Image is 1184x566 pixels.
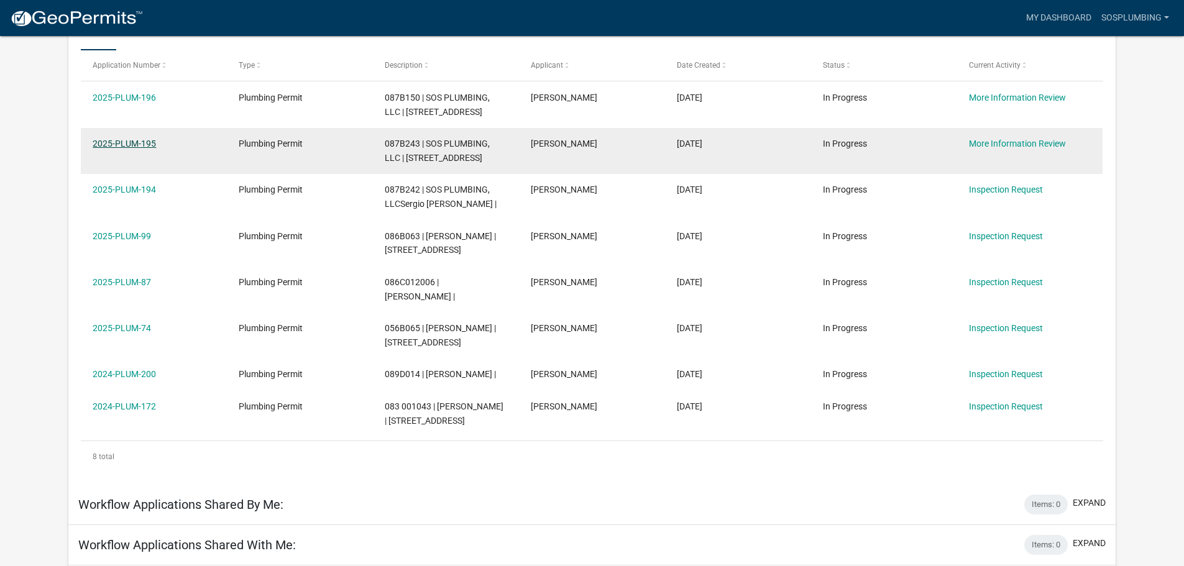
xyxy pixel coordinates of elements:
[823,401,867,411] span: In Progress
[531,93,597,103] span: Sergio Monjaras
[969,231,1043,241] a: Inspection Request
[93,139,156,148] a: 2025-PLUM-195
[239,93,303,103] span: Plumbing Permit
[823,277,867,287] span: In Progress
[957,50,1103,80] datatable-header-cell: Current Activity
[239,231,303,241] span: Plumbing Permit
[78,537,296,552] h5: Workflow Applications Shared With Me:
[239,185,303,194] span: Plumbing Permit
[823,231,867,241] span: In Progress
[531,369,597,379] span: Sergio Monjaras
[93,93,156,103] a: 2025-PLUM-196
[677,93,702,103] span: 09/29/2025
[677,139,702,148] span: 09/29/2025
[531,277,597,287] span: Sergio Monjaras
[531,323,597,333] span: Sergio Monjaras
[665,50,811,80] datatable-header-cell: Date Created
[373,50,519,80] datatable-header-cell: Description
[823,139,867,148] span: In Progress
[531,185,597,194] span: Sergio Monjaras
[969,323,1043,333] a: Inspection Request
[969,185,1043,194] a: Inspection Request
[385,185,497,209] span: 087B242 | SOS PLUMBING, LLCSergio Esteban Monjaras |
[1073,496,1106,509] button: expand
[1024,495,1068,514] div: Items: 0
[519,50,665,80] datatable-header-cell: Applicant
[969,277,1043,287] a: Inspection Request
[93,61,160,70] span: Application Number
[385,61,423,70] span: Description
[385,401,503,426] span: 083 001043 | Sergio Monjaras | 105 HIGHPINE DR
[531,61,563,70] span: Applicant
[385,93,490,117] span: 087B150 | SOS PLUMBING, LLC | 108 OLD MONTGOMERYVILLE RD
[227,50,373,80] datatable-header-cell: Type
[1096,6,1174,30] a: SOSPLUMBING
[239,323,303,333] span: Plumbing Permit
[677,185,702,194] span: 09/29/2025
[81,50,227,80] datatable-header-cell: Application Number
[969,401,1043,411] a: Inspection Request
[385,231,496,255] span: 086B063 | Sergio Monjaras | 108 Old Montgomeryville Rd NE
[93,369,156,379] a: 2024-PLUM-200
[823,93,867,103] span: In Progress
[385,277,455,301] span: 086C012006 | Sergio Monjaras |
[385,323,496,347] span: 056B065 | SERGIO MONJARAS | 108 OLD MONTGOMERYVILLE RD
[969,93,1066,103] a: More Information Review
[78,497,283,512] h5: Workflow Applications Shared By Me:
[677,369,702,379] span: 10/08/2024
[1021,6,1096,30] a: My Dashboard
[823,323,867,333] span: In Progress
[239,277,303,287] span: Plumbing Permit
[677,277,702,287] span: 05/05/2025
[969,61,1021,70] span: Current Activity
[823,61,845,70] span: Status
[239,61,255,70] span: Type
[81,441,1103,472] div: 8 total
[969,139,1066,148] a: More Information Review
[239,139,303,148] span: Plumbing Permit
[677,61,720,70] span: Date Created
[1024,535,1068,555] div: Items: 0
[677,231,702,241] span: 05/28/2025
[385,139,490,163] span: 087B243 | SOS PLUMBING, LLC | 108 OLD MONTGOMERYVILLE RD
[93,401,156,411] a: 2024-PLUM-172
[531,401,597,411] span: Sergio Monjaras
[823,185,867,194] span: In Progress
[1073,537,1106,550] button: expand
[531,139,597,148] span: Sergio Monjaras
[93,323,151,333] a: 2025-PLUM-74
[93,185,156,194] a: 2025-PLUM-194
[810,50,957,80] datatable-header-cell: Status
[677,401,702,411] span: 08/28/2024
[385,369,496,379] span: 089D014 | Sergio Monjaras |
[531,231,597,241] span: Sergio Monjaras
[823,369,867,379] span: In Progress
[677,323,702,333] span: 04/10/2025
[93,231,151,241] a: 2025-PLUM-99
[239,369,303,379] span: Plumbing Permit
[93,277,151,287] a: 2025-PLUM-87
[239,401,303,411] span: Plumbing Permit
[969,369,1043,379] a: Inspection Request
